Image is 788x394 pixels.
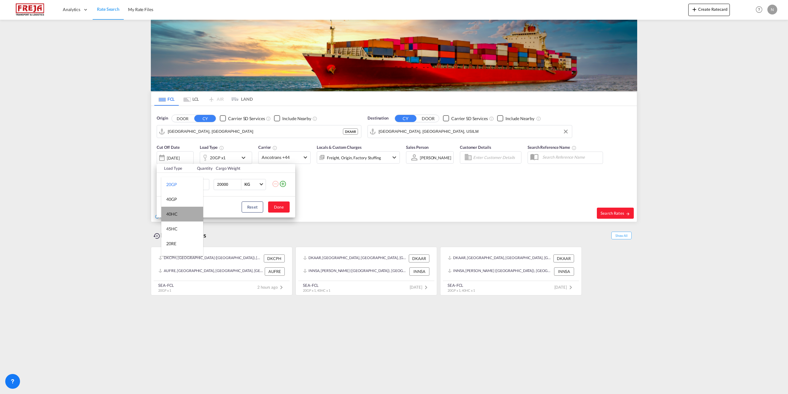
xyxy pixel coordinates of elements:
div: 40RE [166,255,176,262]
div: 20RE [166,241,176,247]
div: 20GP [166,181,177,188]
div: 40GP [166,196,177,202]
div: 40HC [166,211,178,217]
div: 45HC [166,226,178,232]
